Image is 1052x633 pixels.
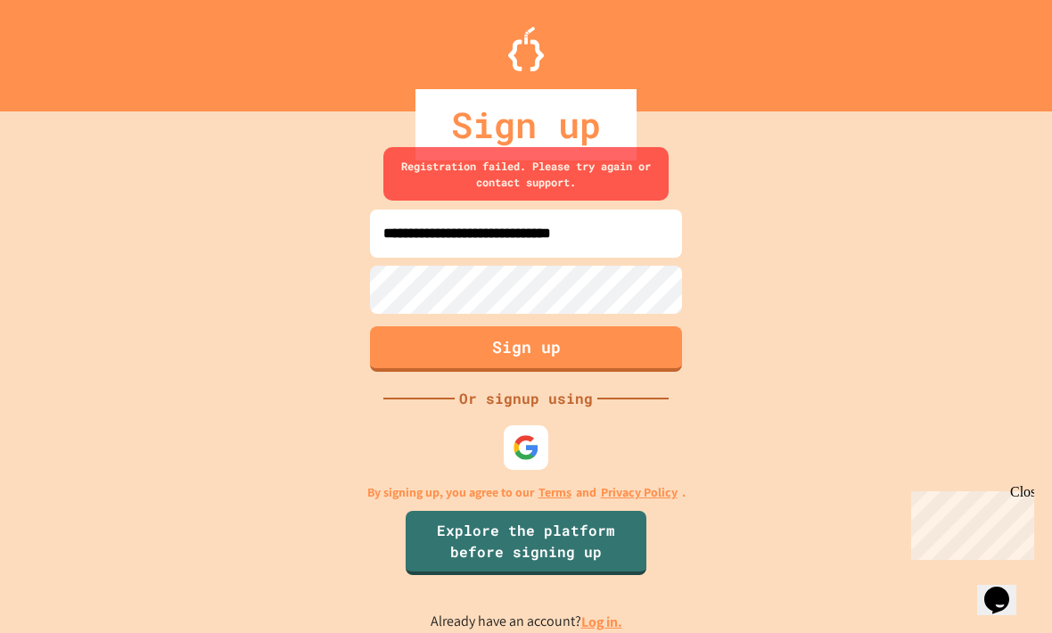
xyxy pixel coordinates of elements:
p: By signing up, you agree to our and . [367,483,686,502]
img: google-icon.svg [513,434,539,461]
a: Explore the platform before signing up [406,511,646,575]
p: Already have an account? [431,611,622,633]
div: Registration failed. Please try again or contact support. [383,147,669,201]
div: Sign up [415,89,637,160]
img: Logo.svg [508,27,544,71]
button: Sign up [370,326,682,372]
iframe: chat widget [904,484,1034,560]
div: Or signup using [455,388,597,409]
a: Privacy Policy [601,483,678,502]
iframe: chat widget [977,562,1034,615]
div: Chat with us now!Close [7,7,123,113]
a: Log in. [581,612,622,631]
a: Terms [538,483,571,502]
